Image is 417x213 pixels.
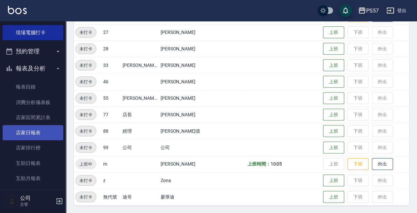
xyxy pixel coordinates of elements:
[20,195,54,201] h5: 公司
[159,106,208,123] td: [PERSON_NAME]
[102,57,121,73] td: 33
[323,43,344,55] button: 上班
[75,161,96,168] span: 上班中
[3,25,63,40] a: 現場電腦打卡
[159,123,208,139] td: [PERSON_NAME]億
[384,5,409,17] button: 登出
[159,189,208,205] td: 廖厚迪
[372,158,393,170] button: 外出
[3,79,63,94] a: 報表目錄
[102,156,121,172] td: m
[102,24,121,40] td: 27
[159,90,208,106] td: [PERSON_NAME]
[102,73,121,90] td: 46
[3,95,63,110] a: 消費分析儀表板
[323,59,344,71] button: 上班
[159,40,208,57] td: [PERSON_NAME]
[3,125,63,140] a: 店家日報表
[102,172,121,189] td: z
[3,186,63,201] a: 互助排行榜
[121,123,159,139] td: 經理
[323,26,344,39] button: 上班
[366,7,378,15] div: PS57
[76,128,96,135] span: 未打卡
[102,189,121,205] td: 無代號
[3,156,63,171] a: 互助日報表
[76,95,96,102] span: 未打卡
[347,158,369,170] button: 下班
[159,139,208,156] td: 公司
[121,106,159,123] td: 店長
[159,156,208,172] td: [PERSON_NAME]
[76,194,96,200] span: 未打卡
[20,201,54,207] p: 主管
[323,191,344,203] button: 上班
[355,4,381,17] button: PS57
[102,139,121,156] td: 99
[339,4,352,17] button: save
[121,90,159,106] td: [PERSON_NAME]
[102,40,121,57] td: 28
[323,174,344,187] button: 上班
[270,161,282,167] span: 10:05
[121,139,159,156] td: 公司
[102,106,121,123] td: 77
[102,90,121,106] td: 55
[121,57,159,73] td: [PERSON_NAME]
[323,109,344,121] button: 上班
[76,62,96,69] span: 未打卡
[8,6,27,14] img: Logo
[5,195,18,208] img: Person
[76,144,96,151] span: 未打卡
[159,24,208,40] td: [PERSON_NAME]
[3,110,63,125] a: 店家區間累計表
[3,43,63,60] button: 預約管理
[76,177,96,184] span: 未打卡
[121,189,159,205] td: 迪哥
[323,125,344,137] button: 上班
[323,76,344,88] button: 上班
[159,57,208,73] td: [PERSON_NAME]
[76,45,96,52] span: 未打卡
[3,60,63,77] button: 報表及分析
[76,78,96,85] span: 未打卡
[76,29,96,36] span: 未打卡
[3,140,63,155] a: 店家排行榜
[323,142,344,154] button: 上班
[3,171,63,186] a: 互助月報表
[159,73,208,90] td: [PERSON_NAME]
[248,161,271,167] b: 上班時間：
[159,172,208,189] td: Zona
[102,123,121,139] td: 88
[323,92,344,104] button: 上班
[76,111,96,118] span: 未打卡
